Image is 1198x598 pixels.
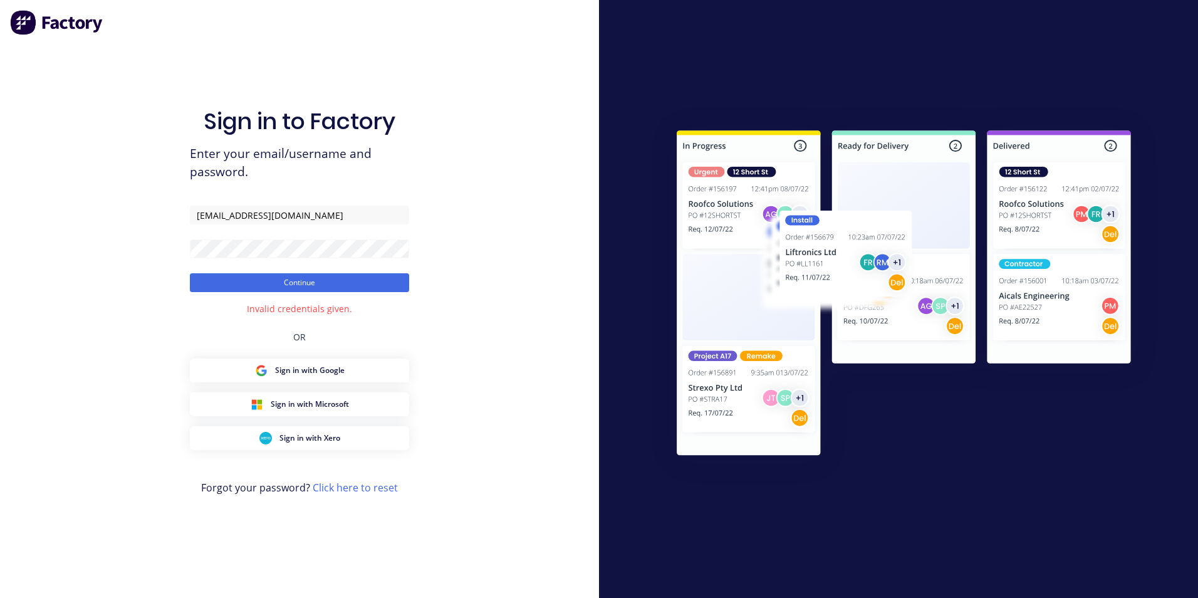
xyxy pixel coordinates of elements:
[190,426,409,450] button: Xero Sign inSign in with Xero
[275,365,345,376] span: Sign in with Google
[10,10,104,35] img: Factory
[190,145,409,181] span: Enter your email/username and password.
[313,481,398,495] a: Click here to reset
[201,480,398,495] span: Forgot your password?
[271,399,349,410] span: Sign in with Microsoft
[190,273,409,292] button: Continue
[259,432,272,444] img: Xero Sign in
[247,302,352,315] div: Invalid credentials given.
[251,398,263,411] img: Microsoft Sign in
[649,105,1159,485] img: Sign in
[190,206,409,224] input: Email/Username
[279,433,340,444] span: Sign in with Xero
[293,315,306,359] div: OR
[190,392,409,416] button: Microsoft Sign inSign in with Microsoft
[255,364,268,377] img: Google Sign in
[190,359,409,382] button: Google Sign inSign in with Google
[204,108,395,135] h1: Sign in to Factory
